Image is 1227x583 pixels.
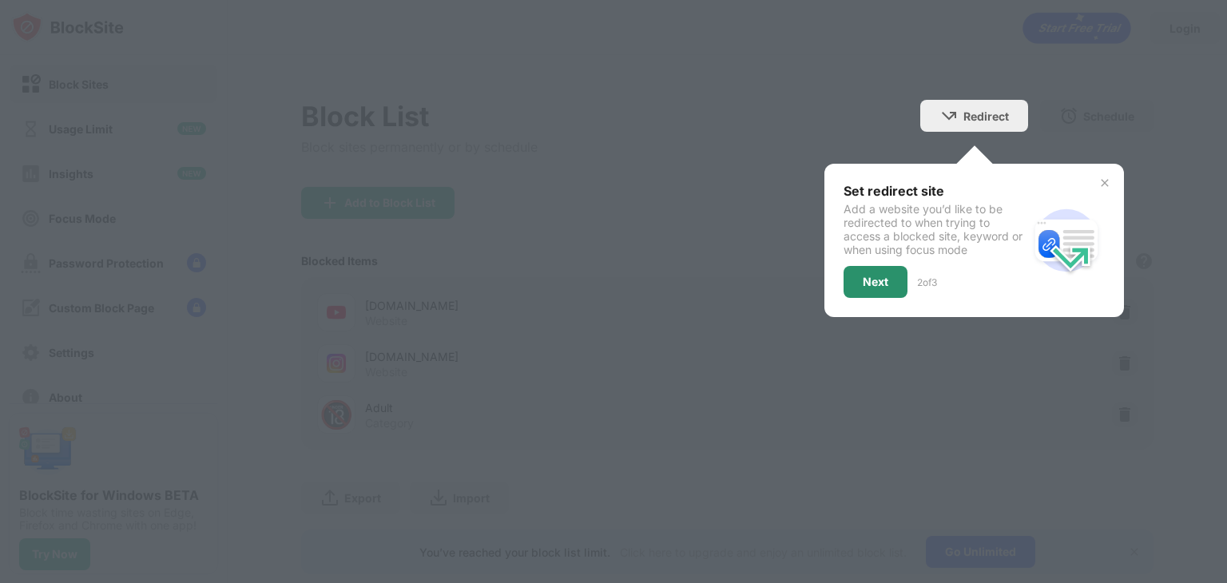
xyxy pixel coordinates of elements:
img: redirect.svg [1028,202,1105,279]
img: x-button.svg [1098,176,1111,189]
div: Next [863,276,888,288]
div: Set redirect site [844,183,1028,199]
div: Redirect [963,109,1009,123]
div: 2 of 3 [917,276,937,288]
div: Add a website you’d like to be redirected to when trying to access a blocked site, keyword or whe... [844,202,1028,256]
